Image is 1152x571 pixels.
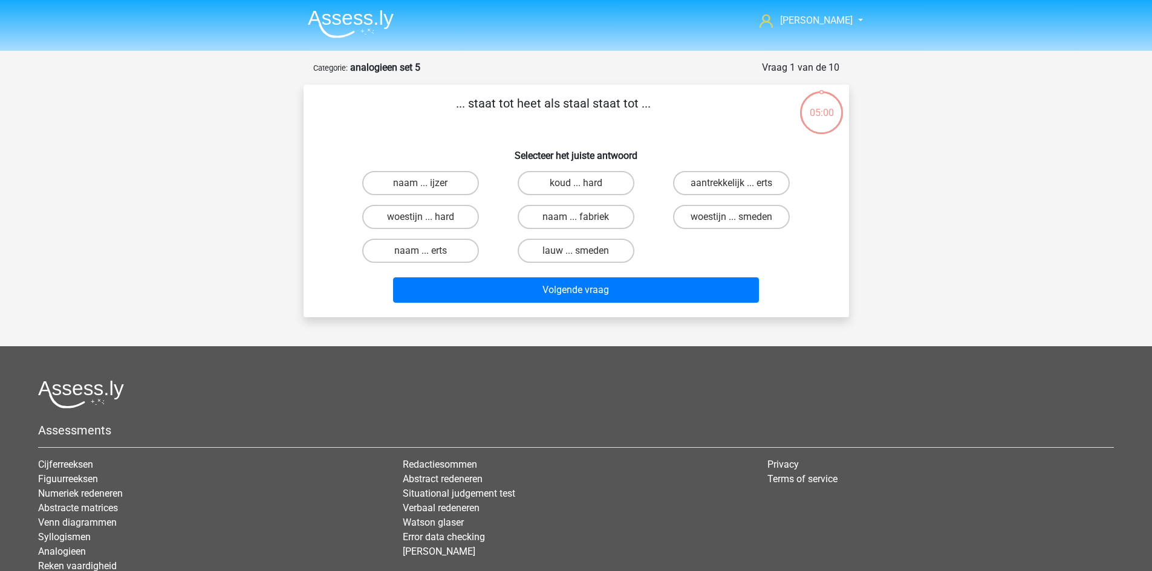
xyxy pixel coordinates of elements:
div: 05:00 [799,90,844,120]
label: woestijn ... hard [362,205,479,229]
a: Figuurreeksen [38,473,98,485]
img: Assessly [308,10,394,38]
a: Privacy [767,459,799,470]
a: Terms of service [767,473,838,485]
a: Analogieen [38,546,86,557]
label: koud ... hard [518,171,634,195]
a: [PERSON_NAME] [755,13,854,28]
h6: Selecteer het juiste antwoord [323,140,830,161]
a: Abstract redeneren [403,473,483,485]
a: Numeriek redeneren [38,488,123,499]
a: Syllogismen [38,531,91,543]
a: Error data checking [403,531,485,543]
a: [PERSON_NAME] [403,546,475,557]
a: Abstracte matrices [38,502,118,514]
a: Venn diagrammen [38,517,117,528]
label: naam ... fabriek [518,205,634,229]
label: naam ... ijzer [362,171,479,195]
label: naam ... erts [362,239,479,263]
small: Categorie: [313,63,348,73]
a: Situational judgement test [403,488,515,499]
a: Redactiesommen [403,459,477,470]
label: woestijn ... smeden [673,205,790,229]
span: [PERSON_NAME] [780,15,853,26]
a: Cijferreeksen [38,459,93,470]
label: aantrekkelijk ... erts [673,171,790,195]
p: ... staat tot heet als staal staat tot ... [323,94,784,131]
img: Assessly logo [38,380,124,408]
a: Verbaal redeneren [403,502,480,514]
strong: analogieen set 5 [350,62,420,73]
button: Volgende vraag [393,277,759,303]
label: lauw ... smeden [518,239,634,263]
div: Vraag 1 van de 10 [762,60,839,75]
h5: Assessments [38,423,1114,437]
a: Watson glaser [403,517,464,528]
